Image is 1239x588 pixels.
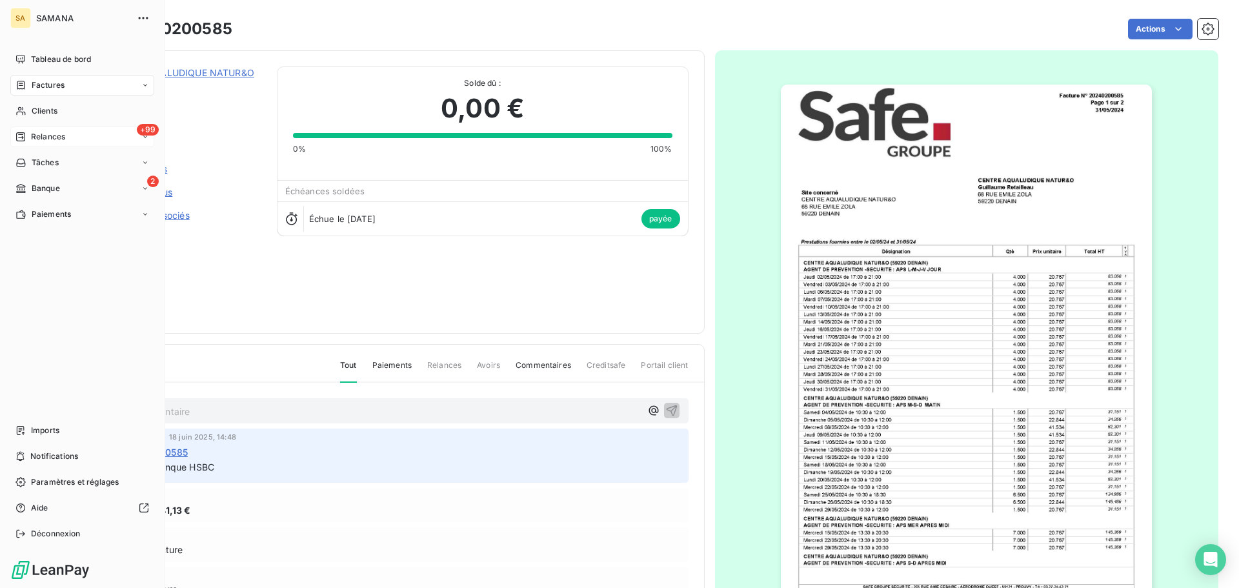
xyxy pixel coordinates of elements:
button: Actions [1128,19,1193,39]
a: CENTRE AQUALUDIQUE NATUR&O [101,67,254,78]
span: Banque [32,183,60,194]
span: Commentaires [516,360,571,381]
span: Notifications [30,451,78,462]
span: Imports [31,425,59,436]
span: 4 741,13 € [148,503,191,517]
span: Paramètres et réglages [31,476,119,488]
span: Tableau de bord [31,54,91,65]
span: 18 juin 2025, 14:48 [169,433,236,441]
span: Solde dû : [293,77,672,89]
span: Échéances soldées [285,186,365,196]
span: Paiements [32,208,71,220]
div: Open Intercom Messenger [1195,544,1226,575]
span: Relances [427,360,461,381]
span: Échue le [DATE] [309,214,376,224]
span: Avoirs [477,360,500,381]
span: +99 [137,124,159,136]
h3: 20240200585 [121,17,232,41]
span: Factures [32,79,65,91]
div: SA [10,8,31,28]
a: Aide [10,498,154,518]
span: Tout [340,360,357,383]
span: 2 [147,176,159,187]
span: Relances [31,131,65,143]
span: Creditsafe [587,360,626,381]
span: 0% [293,143,306,155]
span: payée [641,209,680,228]
span: 0,00 € [441,89,524,128]
span: Aide [31,502,48,514]
span: Déconnexion [31,528,81,540]
span: Clients [32,105,57,117]
span: 100% [650,143,672,155]
span: SAMANA [36,13,129,23]
img: Logo LeanPay [10,560,90,580]
span: Portail client [641,360,688,381]
span: Tâches [32,157,59,168]
span: Paiements [372,360,412,381]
